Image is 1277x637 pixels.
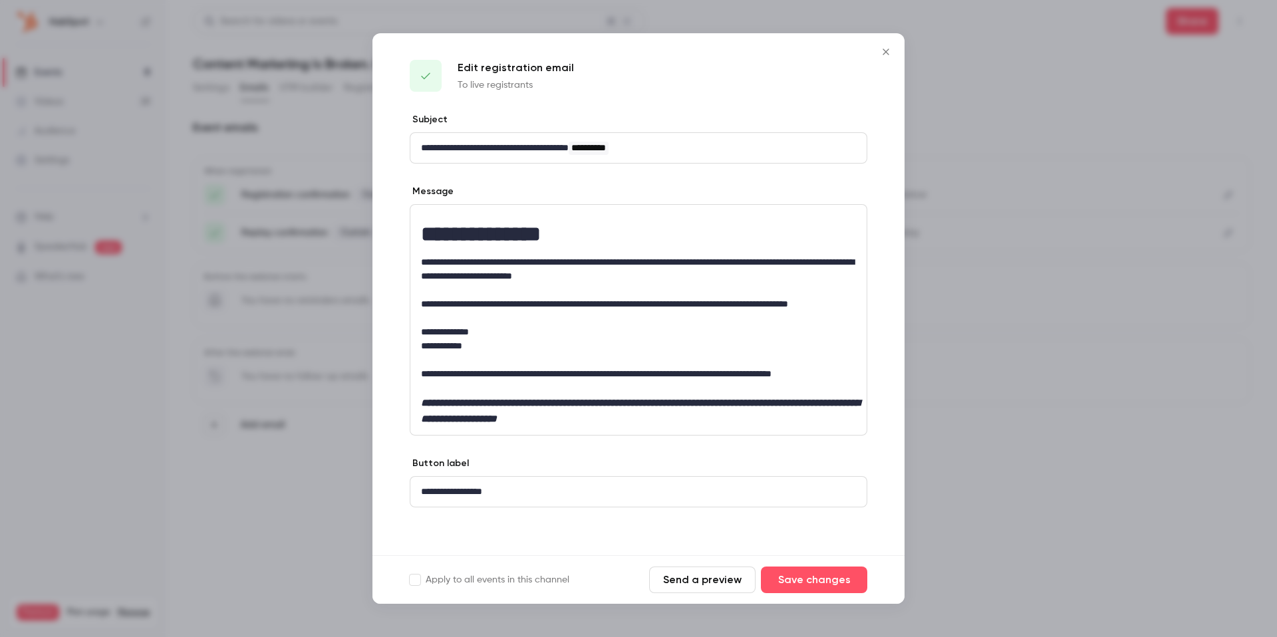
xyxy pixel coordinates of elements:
[410,457,469,470] label: Button label
[649,567,756,593] button: Send a preview
[410,113,448,126] label: Subject
[410,205,867,435] div: editor
[410,573,569,586] label: Apply to all events in this channel
[410,477,867,507] div: editor
[410,185,454,198] label: Message
[761,567,867,593] button: Save changes
[458,78,574,92] p: To live registrants
[458,60,574,76] p: Edit registration email
[873,39,899,65] button: Close
[410,133,867,163] div: editor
